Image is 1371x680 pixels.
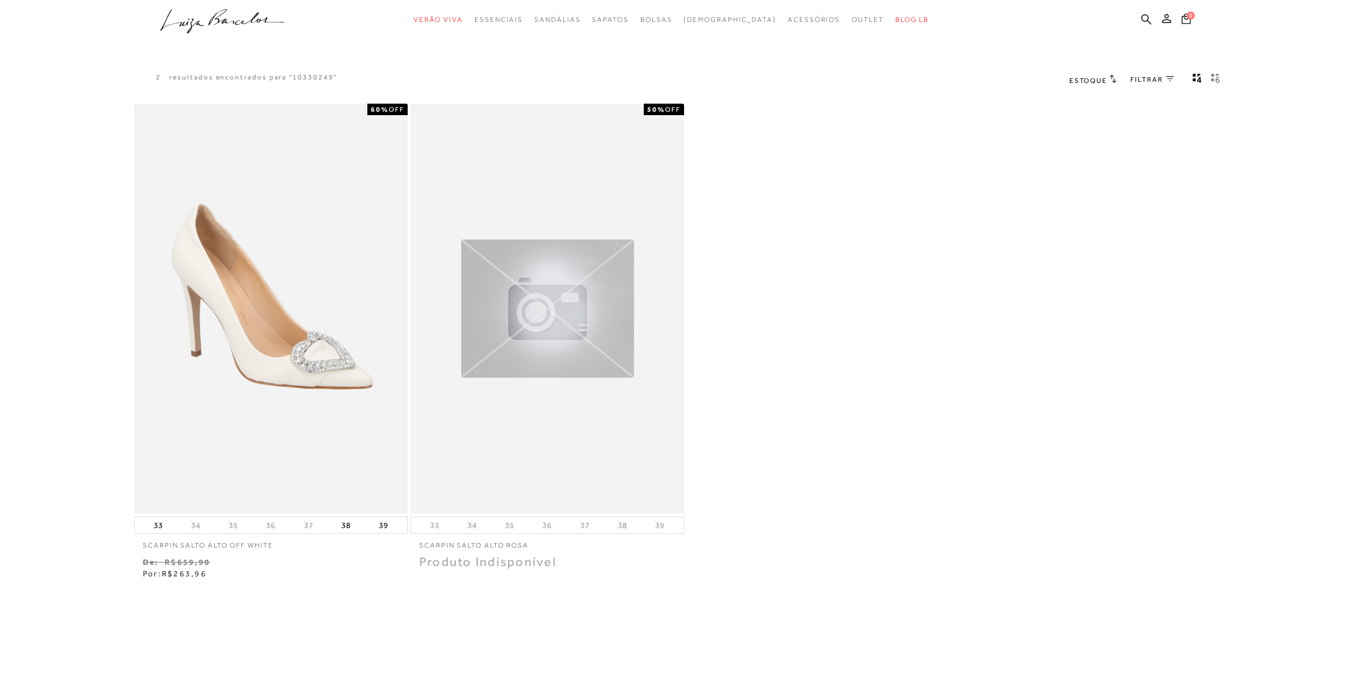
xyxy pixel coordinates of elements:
[539,520,555,531] button: 36
[413,16,463,24] span: Verão Viva
[788,9,840,31] a: categoryNavScreenReaderText
[165,557,210,567] small: R$659,90
[640,9,673,31] a: categoryNavScreenReaderText
[413,9,463,31] a: categoryNavScreenReaderText
[338,517,354,533] button: 38
[419,554,557,569] span: Produto Indisponível
[371,105,389,113] strong: 60%
[895,9,929,31] a: BLOG LB
[225,520,241,531] button: 35
[427,520,443,531] button: 33
[1130,75,1163,85] span: FILTRAR
[411,534,684,550] a: SCARPIN SALTO ALTO ROSA
[301,520,317,531] button: 37
[162,569,207,578] span: R$263,96
[1178,13,1194,28] button: 0
[683,9,776,31] a: noSubCategoriesText
[143,569,207,578] span: Por:
[534,16,580,24] span: Sandálias
[665,105,681,113] span: OFF
[788,16,840,24] span: Acessórios
[852,9,884,31] a: categoryNavScreenReaderText
[614,520,631,531] button: 38
[375,517,392,533] button: 39
[895,16,929,24] span: BLOG LB
[263,520,279,531] button: 36
[852,16,884,24] span: Outlet
[640,16,673,24] span: Bolsas
[169,73,337,82] : resultados encontrados para "10330249"
[135,105,407,512] img: SCARPIN SALTO ALTO OFF WHITE
[647,105,665,113] strong: 50%
[1189,73,1205,88] button: Mostrar 4 produtos por linha
[502,520,518,531] button: 35
[683,16,776,24] span: [DEMOGRAPHIC_DATA]
[592,16,628,24] span: Sapatos
[156,73,161,82] p: 2
[150,517,166,533] button: 33
[474,16,523,24] span: Essenciais
[188,520,204,531] button: 34
[389,105,404,113] span: OFF
[464,520,480,531] button: 34
[1187,12,1195,20] span: 0
[461,240,634,378] img: SCARPIN SALTO ALTO ROSA
[577,520,593,531] button: 37
[134,534,408,550] a: SCARPIN SALTO ALTO OFF WHITE
[1207,73,1224,88] button: gridText6Desc
[652,520,668,531] button: 39
[592,9,628,31] a: categoryNavScreenReaderText
[474,9,523,31] a: categoryNavScreenReaderText
[1069,77,1107,85] span: Estoque
[534,9,580,31] a: categoryNavScreenReaderText
[143,557,159,567] small: De:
